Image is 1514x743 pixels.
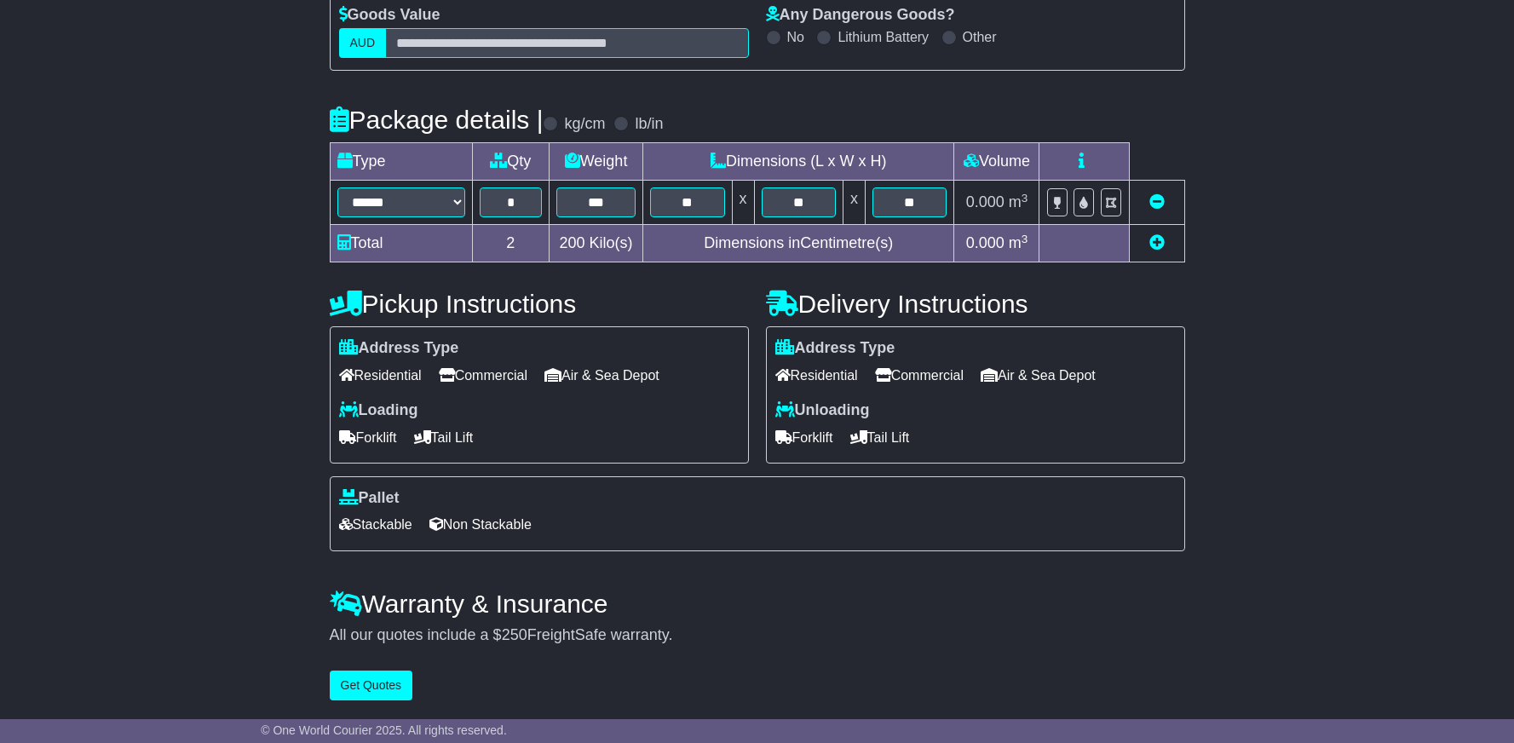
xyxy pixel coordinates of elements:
[775,401,870,420] label: Unloading
[560,234,585,251] span: 200
[966,234,1005,251] span: 0.000
[330,106,544,134] h4: Package details |
[339,401,418,420] label: Loading
[550,225,643,262] td: Kilo(s)
[1009,193,1028,210] span: m
[330,590,1185,618] h4: Warranty & Insurance
[544,362,659,389] span: Air & Sea Depot
[564,115,605,134] label: kg/cm
[775,424,833,451] span: Forklift
[502,626,527,643] span: 250
[875,362,964,389] span: Commercial
[339,339,459,358] label: Address Type
[339,6,440,25] label: Goods Value
[339,424,397,451] span: Forklift
[1009,234,1028,251] span: m
[1022,233,1028,245] sup: 3
[850,424,910,451] span: Tail Lift
[472,143,550,181] td: Qty
[981,362,1096,389] span: Air & Sea Depot
[339,511,412,538] span: Stackable
[330,143,472,181] td: Type
[330,290,749,318] h4: Pickup Instructions
[963,29,997,45] label: Other
[439,362,527,389] span: Commercial
[635,115,663,134] label: lb/in
[472,225,550,262] td: 2
[330,626,1185,645] div: All our quotes include a $ FreightSafe warranty.
[1149,193,1165,210] a: Remove this item
[261,723,507,737] span: © One World Courier 2025. All rights reserved.
[643,225,954,262] td: Dimensions in Centimetre(s)
[775,339,895,358] label: Address Type
[766,6,955,25] label: Any Dangerous Goods?
[732,181,754,225] td: x
[330,671,413,700] button: Get Quotes
[766,290,1185,318] h4: Delivery Instructions
[339,489,400,508] label: Pallet
[643,143,954,181] td: Dimensions (L x W x H)
[339,28,387,58] label: AUD
[775,362,858,389] span: Residential
[954,143,1039,181] td: Volume
[1149,234,1165,251] a: Add new item
[1022,192,1028,204] sup: 3
[966,193,1005,210] span: 0.000
[787,29,804,45] label: No
[838,29,929,45] label: Lithium Battery
[339,362,422,389] span: Residential
[414,424,474,451] span: Tail Lift
[330,225,472,262] td: Total
[550,143,643,181] td: Weight
[843,181,865,225] td: x
[429,511,532,538] span: Non Stackable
